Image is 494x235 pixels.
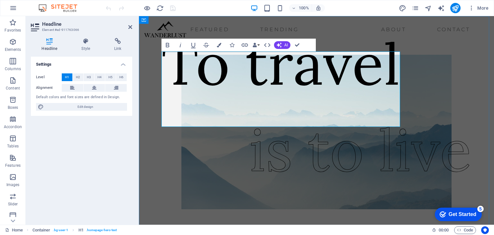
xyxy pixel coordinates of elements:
[108,73,113,81] span: H5
[187,39,199,52] button: Underline (Ctrl+U)
[32,226,117,234] nav: breadcrumb
[213,39,225,52] button: Colors
[289,4,312,12] button: 100%
[32,226,50,234] span: Click to select. Double-click to edit
[95,73,105,81] button: H4
[274,41,290,49] button: AI
[46,103,125,111] span: Edit design
[425,4,432,12] button: navigator
[6,182,20,187] p: Images
[399,4,407,12] button: design
[105,73,116,81] button: H5
[443,228,444,232] span: :
[97,73,102,81] span: H4
[8,202,18,207] p: Slider
[226,39,238,52] button: Icons
[156,4,164,12] button: reload
[31,38,71,52] h4: Headline
[104,38,132,52] h4: Link
[116,73,127,81] button: H6
[252,39,261,52] button: Data Bindings
[437,4,445,12] button: text_generator
[87,73,91,81] span: H3
[399,5,406,12] i: Design (Ctrl+Alt+Y)
[432,226,449,234] h6: Session time
[5,3,52,17] div: Get Started 5 items remaining, 0% complete
[174,39,187,52] button: Italic (Ctrl+I)
[466,3,491,13] button: More
[4,124,22,129] p: Accordion
[71,38,104,52] h4: Style
[86,226,117,234] span: . homepage-hero-text
[5,163,21,168] p: Features
[42,27,119,33] h3: Element #ed-911763066
[6,86,20,91] p: Content
[31,57,132,68] h4: Settings
[261,39,273,52] button: HTML
[468,5,489,11] span: More
[36,103,127,111] button: Edit design
[450,3,461,13] button: publish
[457,226,473,234] span: Code
[284,43,288,47] span: AI
[36,95,127,100] div: Default colors and font sizes are defined in Design.
[316,5,321,11] i: On resize automatically adjust zoom level to fit chosen device.
[19,7,47,13] div: Get Started
[161,39,174,52] button: Bold (Ctrl+B)
[36,73,62,81] label: Level
[239,39,251,52] button: Link
[5,226,23,234] a: Click to cancel selection. Double-click to open Pages
[8,105,18,110] p: Boxes
[481,226,489,234] button: Usercentrics
[7,144,19,149] p: Tables
[156,5,164,12] i: Reload page
[36,84,62,92] label: Alignment
[76,73,80,81] span: H2
[425,5,432,12] i: Navigator
[143,4,151,12] button: Click here to leave preview mode and continue editing
[48,1,54,8] div: 5
[73,73,83,81] button: H2
[437,5,445,12] i: AI Writer
[412,5,419,12] i: Pages (Ctrl+Alt+S)
[62,73,72,81] button: H1
[53,226,68,234] span: . bg-user-1
[439,226,449,234] span: 00 00
[5,28,21,33] p: Favorites
[119,73,123,81] span: H6
[454,226,476,234] button: Code
[291,39,303,52] button: Confirm (Ctrl+⏎)
[299,4,309,12] h6: 100%
[5,66,21,71] p: Columns
[5,47,21,52] p: Elements
[200,39,212,52] button: Strikethrough
[452,5,459,12] i: Publish
[412,4,419,12] button: pages
[78,226,84,234] span: Click to select. Double-click to edit
[23,10,261,85] h1: To travel
[65,73,69,81] span: H1
[84,73,94,81] button: H3
[37,4,85,12] img: Editor Logo
[42,21,132,27] h2: Headline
